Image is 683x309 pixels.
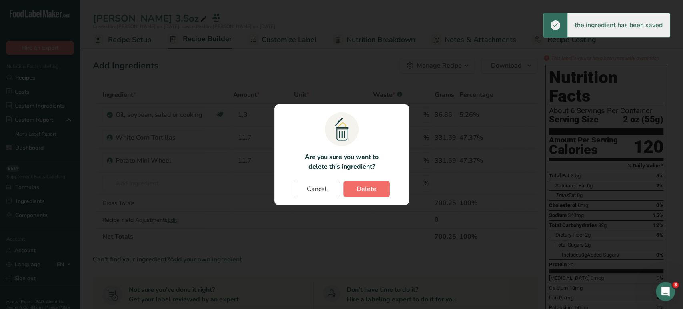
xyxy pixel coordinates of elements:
span: Delete [357,184,377,194]
p: Are you sure you want to delete this ingredient? [300,152,383,171]
span: Cancel [307,184,327,194]
button: Delete [343,181,390,197]
button: Cancel [294,181,340,197]
iframe: Intercom live chat [656,282,675,301]
div: the ingredient has been saved [567,13,670,37]
span: 3 [672,282,679,288]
